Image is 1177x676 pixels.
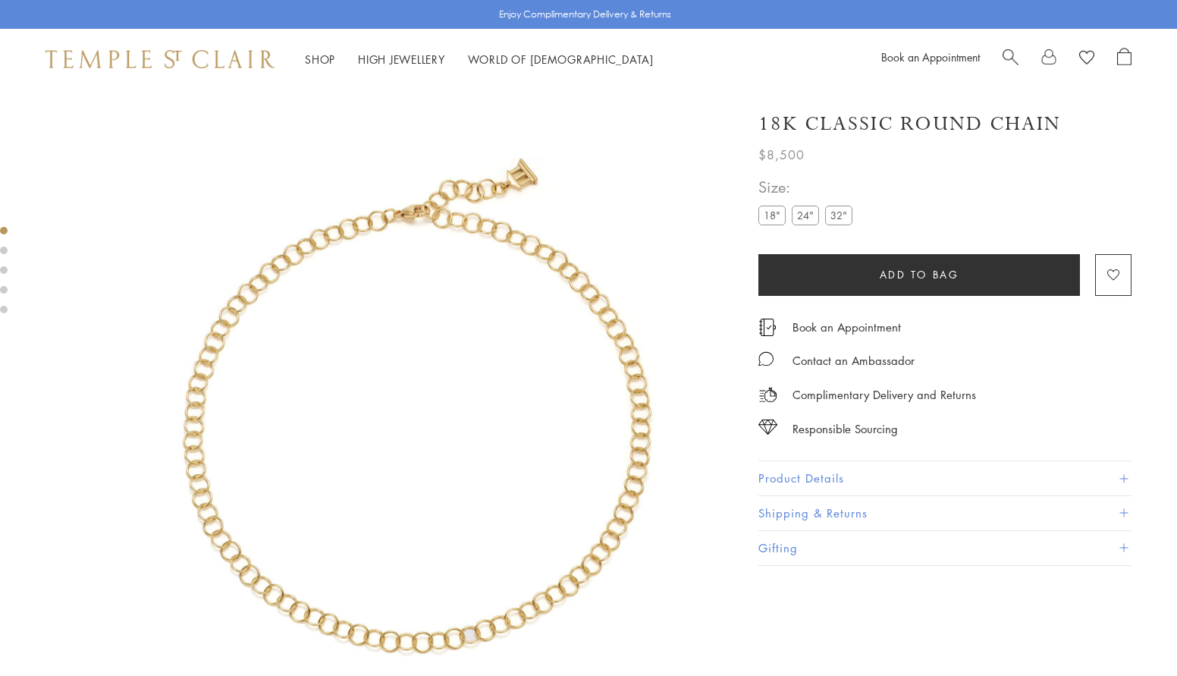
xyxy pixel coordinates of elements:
a: High JewelleryHigh Jewellery [358,52,445,67]
span: $8,500 [758,145,805,165]
button: Product Details [758,461,1131,495]
h1: 18K Classic Round Chain [758,111,1061,137]
a: View Wishlist [1079,48,1094,71]
label: 32" [825,206,852,225]
img: MessageIcon-01_2.svg [758,351,774,366]
div: Contact an Ambassador [793,351,915,370]
a: Book an Appointment [881,49,980,64]
img: Temple St. Clair [46,50,275,68]
a: World of [DEMOGRAPHIC_DATA]World of [DEMOGRAPHIC_DATA] [468,52,654,67]
button: Gifting [758,531,1131,565]
a: Open Shopping Bag [1117,48,1131,71]
p: Enjoy Complimentary Delivery & Returns [499,7,671,22]
div: Responsible Sourcing [793,420,898,439]
nav: Main navigation [305,50,654,69]
button: Add to bag [758,254,1080,296]
img: icon_sourcing.svg [758,420,777,435]
a: Book an Appointment [793,319,901,335]
img: icon_appointment.svg [758,319,777,336]
label: 18" [758,206,786,225]
label: 24" [792,206,819,225]
span: Add to bag [880,266,959,283]
img: icon_delivery.svg [758,385,777,404]
a: ShopShop [305,52,335,67]
a: Search [1003,48,1018,71]
button: Shipping & Returns [758,496,1131,530]
span: Size: [758,175,858,200]
p: Complimentary Delivery and Returns [793,385,976,404]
